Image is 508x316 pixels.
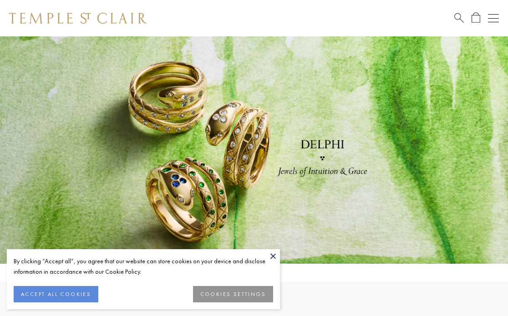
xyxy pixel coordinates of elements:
[472,12,480,24] a: Open Shopping Bag
[462,273,499,307] iframe: Gorgias live chat messenger
[14,286,98,302] button: ACCEPT ALL COOKIES
[9,13,147,24] img: Temple St. Clair
[193,286,273,302] button: COOKIES SETTINGS
[488,13,499,24] button: Open navigation
[454,12,464,24] a: Search
[14,256,273,277] div: By clicking “Accept all”, you agree that our website can store cookies on your device and disclos...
